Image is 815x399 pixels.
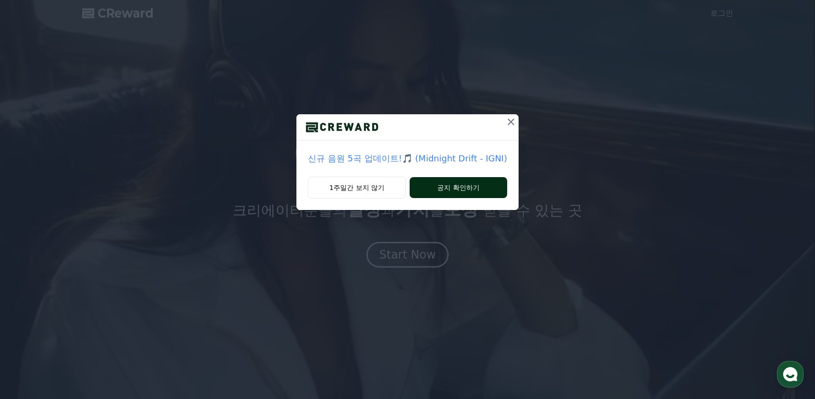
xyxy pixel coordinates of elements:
a: 설정 [123,302,183,326]
span: 대화 [87,317,98,324]
button: 1주일간 보지 않기 [308,177,406,199]
span: 홈 [30,316,36,324]
a: 대화 [63,302,123,326]
span: 설정 [147,316,158,324]
a: 홈 [3,302,63,326]
a: 신규 음원 5곡 업데이트!🎵 (Midnight Drift - IGNI) [308,152,507,165]
img: logo [296,120,388,134]
button: 공지 확인하기 [410,177,507,198]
